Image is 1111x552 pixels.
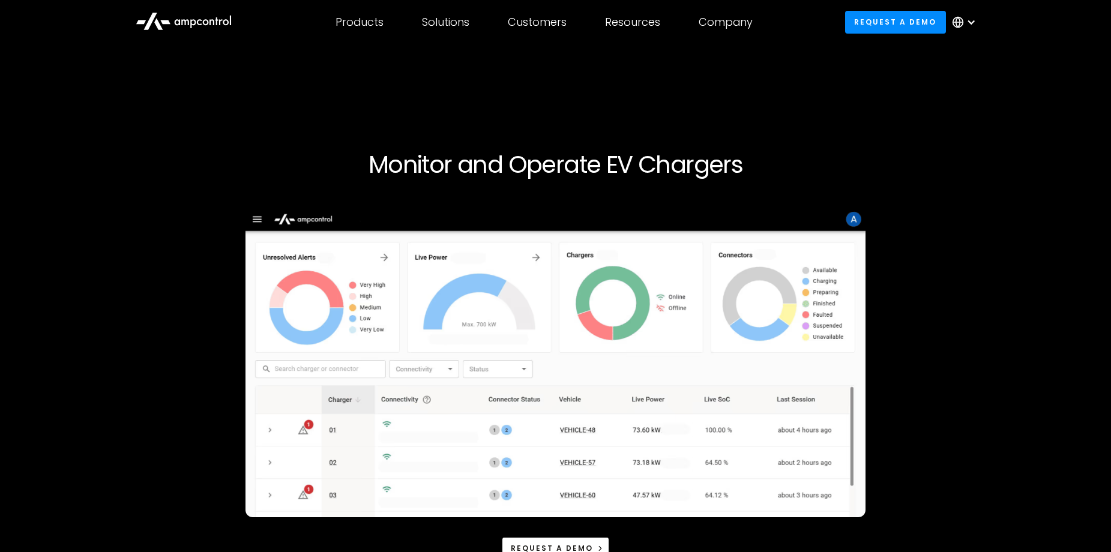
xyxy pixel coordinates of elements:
[336,16,384,29] div: Products
[245,208,866,517] img: Ampcontrol Open Charge Point Protocol OCPP Server for EV Fleet Charging
[699,16,753,29] div: Company
[422,16,469,29] div: Solutions
[605,16,660,29] div: Resources
[845,11,946,33] a: Request a demo
[508,16,567,29] div: Customers
[191,150,921,179] h1: Monitor and Operate EV Chargers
